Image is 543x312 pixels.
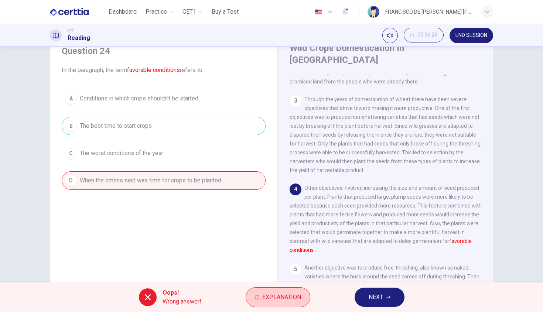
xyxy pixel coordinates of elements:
button: 00:36:26 [404,28,444,42]
div: FRANCISCO DE [PERSON_NAME] [PERSON_NAME] [385,7,472,16]
img: Profile picture [368,6,379,18]
span: 00:36:26 [417,32,437,38]
h4: Wild Crops Domestication In [GEOGRAPHIC_DATA] [290,42,479,66]
span: Through the years of domestication of wheat there have been several objectives that strive toward... [290,96,481,173]
img: CERTTIA logo [50,4,89,19]
span: NEXT [369,292,383,302]
span: Wrong answer! [163,297,201,306]
h1: Reading [68,34,90,42]
span: Practice [146,7,167,16]
div: 4 [290,184,301,195]
div: Hide [404,28,444,43]
span: Dashboard [109,7,137,16]
span: Another objective was to produce free-threshing, also known as naked, varieties where the husk ar... [290,265,481,306]
button: Explanation [246,287,310,307]
span: Buy a Test [212,7,239,16]
button: NEXT [355,288,404,307]
span: END SESSION [455,32,487,38]
button: Practice [143,5,177,18]
button: CET1 [180,5,206,18]
span: Oops! [163,288,201,297]
span: In the paragraph, the term refers to: [62,66,266,75]
span: CET1 [182,7,196,16]
button: END SESSION [450,28,493,43]
span: Explanation [262,292,301,302]
img: en [314,9,323,15]
font: favorable conditions [127,66,180,73]
div: 5 [290,263,301,275]
span: Other objectives involved increasing the size and amount of seed produced per plant. Plants that ... [290,185,482,253]
span: CET1 [68,28,75,34]
button: Dashboard [106,5,140,18]
div: Mute [382,28,398,43]
div: 3 [290,95,301,107]
a: CERTTIA logo [50,4,106,19]
h4: Question 24 [62,45,266,57]
button: Buy a Test [209,5,242,18]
